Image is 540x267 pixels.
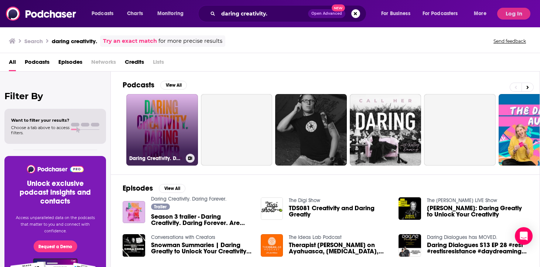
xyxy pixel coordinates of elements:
[125,56,144,71] a: Credits
[11,118,69,123] span: Want to filter your results?
[52,38,97,45] h3: daring creativity.
[469,8,496,20] button: open menu
[123,80,187,90] a: PodcastsView All
[151,242,252,254] a: Snowman Summaries | Daring Greatly to Unlock Your Creativity with Brené Brown | Chase Jarvis LIVE
[13,215,97,235] p: Access unparalleled data on the podcasts that matter to you and connect with confidence.
[123,184,185,193] a: EpisodesView All
[160,81,187,90] button: View All
[157,8,184,19] span: Monitoring
[26,165,84,173] img: Podchaser - Follow, Share and Rate Podcasts
[261,234,283,257] img: Therapist Jerry Hyde on Ayahuasca, Psilocybin, creativity and daring to be different in your bran...
[289,234,342,240] a: The Ideas Lab Podcast
[152,8,193,20] button: open menu
[491,38,528,44] button: Send feedback
[427,197,497,204] a: The Chase Jarvis LIVE Show
[418,8,469,20] button: open menu
[4,91,106,101] h2: Filter By
[289,205,390,218] a: TDS081 Creativity and Daring Greatly
[376,8,420,20] button: open menu
[9,56,16,71] a: All
[261,197,283,220] img: TDS081 Creativity and Daring Greatly
[129,155,183,162] h3: Daring Creativity. Daring Forever.
[123,80,154,90] h2: Podcasts
[153,56,164,71] span: Lists
[13,179,97,206] h3: Unlock exclusive podcast insights and contacts
[205,5,373,22] div: Search podcasts, credits, & more...
[289,242,390,254] a: Therapist Jerry Hyde on Ayahuasca, Psilocybin, creativity and daring to be different in your bran...
[289,242,390,254] span: Therapist [PERSON_NAME] on Ayahuasca, [MEDICAL_DATA], creativity and daring to be different in yo...
[123,184,153,193] h2: Episodes
[381,8,410,19] span: For Business
[423,8,458,19] span: For Podcasters
[218,8,308,20] input: Search podcasts, credits, & more...
[427,234,497,240] a: Daring Dialogues has MOVED.
[86,8,123,20] button: open menu
[332,4,345,11] span: New
[427,205,528,218] span: [PERSON_NAME]: Daring Greatly to Unlock Your Creativity
[151,196,226,202] a: Daring Creativity. Daring Forever.
[474,8,486,19] span: More
[159,184,185,193] button: View All
[151,234,215,240] a: Conversations with Creators
[154,205,167,209] span: Trailer
[58,56,82,71] a: Episodes
[123,201,145,223] img: Season 3 trailer - Daring Creativity. Daring Forever. Are you ready to discover what happens when...
[91,56,116,71] span: Networks
[25,56,49,71] a: Podcasts
[399,234,421,257] img: Daring Dialogues S13 EP 28 #rest #restisresistance #daydreaming #creativity #tylerperry
[151,214,252,226] a: Season 3 trailer - Daring Creativity. Daring Forever. Are you ready to discover what happens when...
[399,197,421,220] img: Brené Brown: Daring Greatly to Unlock Your Creativity
[92,8,113,19] span: Podcasts
[497,8,530,20] button: Log In
[127,8,143,19] span: Charts
[427,205,528,218] a: Brené Brown: Daring Greatly to Unlock Your Creativity
[151,242,252,254] span: Snowman Summaries | Daring Greatly to Unlock Your Creativity with [PERSON_NAME] | [PERSON_NAME] LIVE
[103,37,157,45] a: Try an exact match
[308,9,345,18] button: Open AdvancedNew
[311,12,342,15] span: Open Advanced
[427,242,528,254] a: Daring Dialogues S13 EP 28 #rest #restisresistance #daydreaming #creativity #tylerperry
[34,240,77,252] button: Request a Demo
[6,7,77,21] img: Podchaser - Follow, Share and Rate Podcasts
[24,38,43,45] h3: Search
[122,8,147,20] a: Charts
[515,227,533,245] div: Open Intercom Messenger
[158,37,222,45] span: for more precise results
[289,197,320,204] a: The Digi Show
[11,125,69,135] span: Choose a tab above to access filters.
[126,94,198,166] a: Daring Creativity. Daring Forever.
[123,234,145,257] img: Snowman Summaries | Daring Greatly to Unlock Your Creativity with Brené Brown | Chase Jarvis LIVE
